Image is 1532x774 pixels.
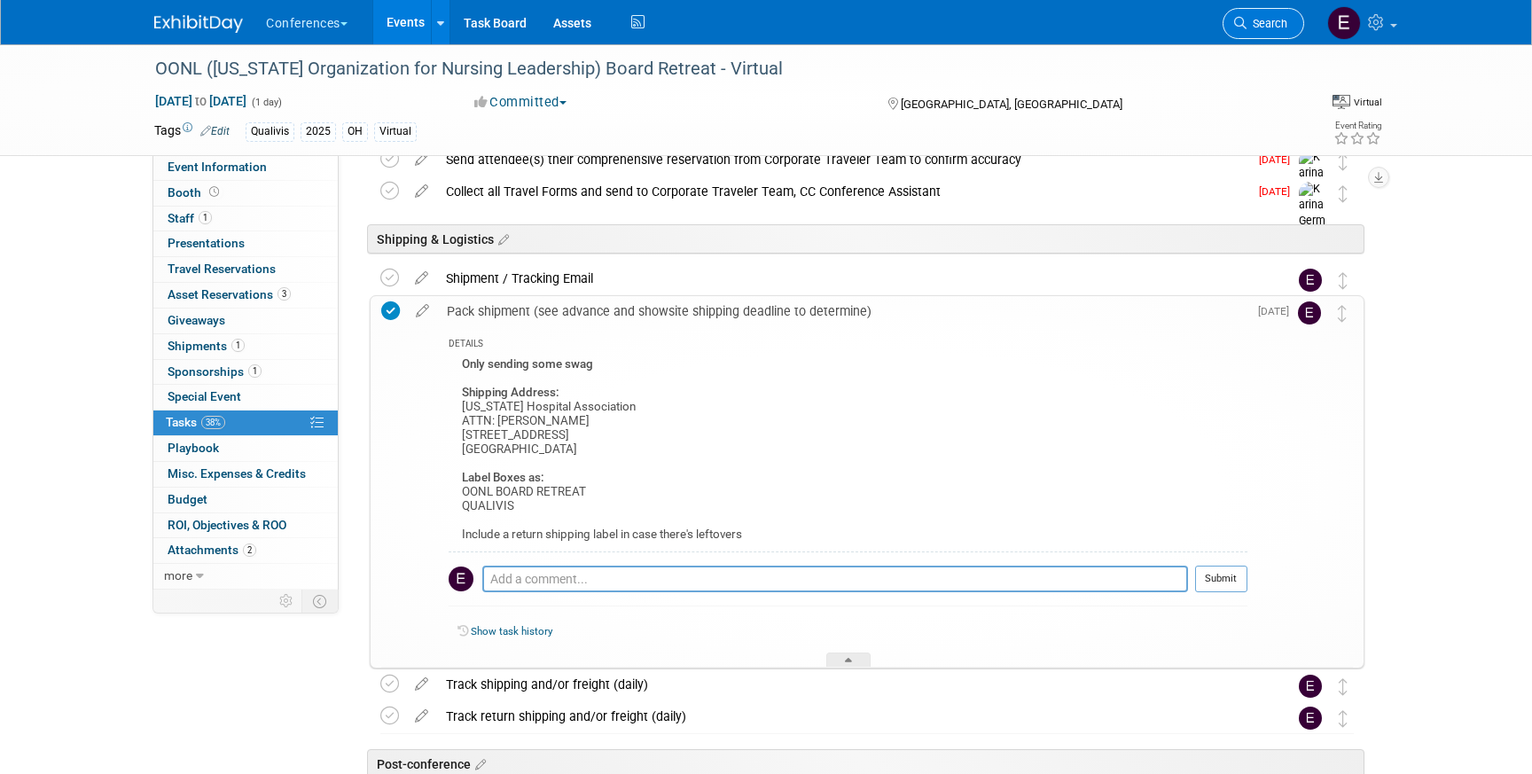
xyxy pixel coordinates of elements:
[301,122,336,141] div: 2025
[168,262,276,276] span: Travel Reservations
[271,590,302,613] td: Personalize Event Tab Strip
[471,625,552,637] a: Show task history
[406,708,437,724] a: edit
[154,121,230,142] td: Tags
[1339,185,1348,202] i: Move task
[201,416,225,429] span: 38%
[231,339,245,352] span: 1
[437,176,1248,207] div: Collect all Travel Forms and send to Corporate Traveler Team, CC Conference Assistant
[168,160,267,174] span: Event Information
[168,466,306,481] span: Misc. Expenses & Credits
[168,236,245,250] span: Presentations
[153,462,338,487] a: Misc. Expenses & Credits
[407,303,438,319] a: edit
[406,184,437,199] a: edit
[277,287,291,301] span: 3
[494,230,509,247] a: Edit sections
[437,263,1263,293] div: Shipment / Tracking Email
[1259,153,1299,166] span: [DATE]
[374,122,417,141] div: Virtual
[248,364,262,378] span: 1
[1298,301,1321,324] img: Erin Anderson
[1200,92,1382,119] div: Event Format
[250,97,282,108] span: (1 day)
[1333,92,1382,110] div: Event Format
[1333,95,1350,109] img: Format-Virtual.png
[246,122,294,141] div: Qualivis
[153,564,338,589] a: more
[449,567,473,591] img: Erin Anderson
[449,353,1247,551] div: [US_STATE] Hospital Association ATTN: [PERSON_NAME] [STREET_ADDRESS] [GEOGRAPHIC_DATA] OONL BOARD...
[168,185,223,199] span: Booth
[153,155,338,180] a: Event Information
[1299,182,1325,245] img: Karina German
[206,185,223,199] span: Booth not reserved yet
[166,415,225,429] span: Tasks
[1299,707,1322,730] img: Erin Anderson
[154,15,243,33] img: ExhibitDay
[462,471,544,484] b: Label Boxes as:
[243,543,256,557] span: 2
[342,122,368,141] div: OH
[168,492,207,506] span: Budget
[1353,96,1382,109] div: Virtual
[449,338,1247,353] div: DETAILS
[1299,269,1322,292] img: Erin Anderson
[1247,17,1287,30] span: Search
[200,125,230,137] a: Edit
[406,270,437,286] a: edit
[901,98,1122,111] span: [GEOGRAPHIC_DATA], [GEOGRAPHIC_DATA]
[1258,305,1298,317] span: [DATE]
[168,389,241,403] span: Special Event
[153,360,338,385] a: Sponsorships1
[153,410,338,435] a: Tasks38%
[462,386,559,399] b: Shipping Address:
[1339,272,1348,289] i: Move task
[1333,121,1381,130] div: Event Rating
[192,94,209,108] span: to
[153,207,338,231] a: Staff1
[168,441,219,455] span: Playbook
[153,231,338,256] a: Presentations
[437,669,1263,700] div: Track shipping and/or freight (daily)
[438,296,1247,326] div: Pack shipment (see advance and showsite shipping deadline to determine)
[168,313,225,327] span: Giveaways
[164,568,192,582] span: more
[1327,6,1361,40] img: Erin Anderson
[468,93,574,112] button: Committed
[168,518,286,532] span: ROI, Objectives & ROO
[168,287,291,301] span: Asset Reservations
[153,513,338,538] a: ROI, Objectives & ROO
[149,53,1278,85] div: OONL ([US_STATE] Organization for Nursing Leadership) Board Retreat - Virtual
[153,181,338,206] a: Booth
[153,309,338,333] a: Giveaways
[153,283,338,308] a: Asset Reservations3
[1299,675,1322,698] img: Erin Anderson
[1338,305,1347,322] i: Move task
[154,93,247,109] span: [DATE] [DATE]
[153,257,338,282] a: Travel Reservations
[168,211,212,225] span: Staff
[153,334,338,359] a: Shipments1
[437,145,1248,175] div: Send attendee(s) their comprehensive reservation from Corporate Traveler Team to confirm accuracy
[168,543,256,557] span: Attachments
[153,436,338,461] a: Playbook
[471,754,486,772] a: Edit sections
[302,590,339,613] td: Toggle Event Tabs
[168,339,245,353] span: Shipments
[168,364,262,379] span: Sponsorships
[1223,8,1304,39] a: Search
[437,701,1263,731] div: Track return shipping and/or freight (daily)
[1195,566,1247,592] button: Submit
[406,152,437,168] a: edit
[153,538,338,563] a: Attachments2
[406,676,437,692] a: edit
[153,385,338,410] a: Special Event
[199,211,212,224] span: 1
[462,357,593,371] b: Only sending some swag
[367,224,1364,254] div: Shipping & Logistics
[153,488,338,512] a: Budget
[1339,153,1348,170] i: Move task
[1339,678,1348,695] i: Move task
[1259,185,1299,198] span: [DATE]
